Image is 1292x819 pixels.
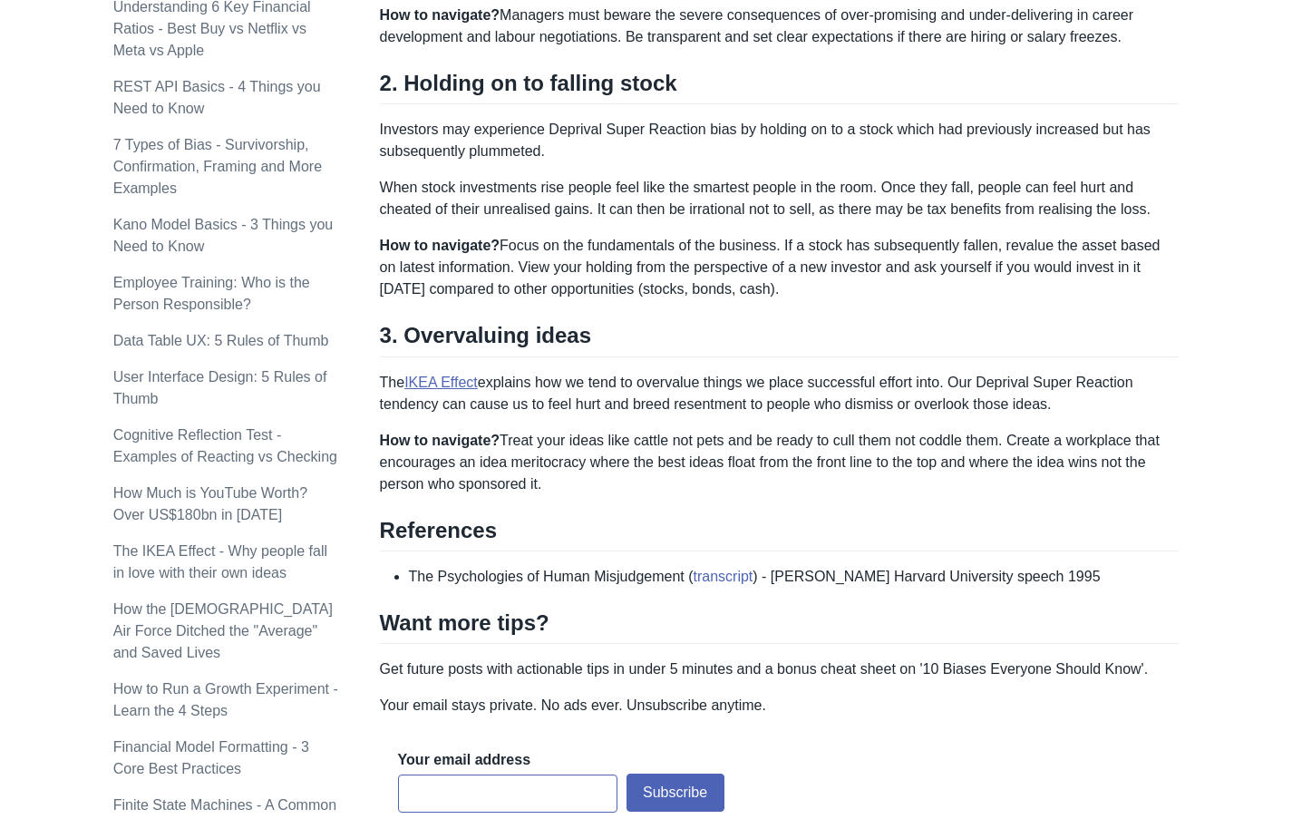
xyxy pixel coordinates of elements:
h2: 3. Overvaluing ideas [380,322,1180,356]
strong: How to navigate? [380,238,500,253]
p: Managers must beware the severe consequences of over-promising and under-delivering in career dev... [380,5,1180,48]
a: Cognitive Reflection Test - Examples of Reacting vs Checking [113,427,337,464]
a: Financial Model Formatting - 3 Core Best Practices [113,739,309,776]
p: Your email stays private. No ads ever. Unsubscribe anytime. [380,695,1180,717]
strong: How to navigate? [380,7,500,23]
a: 7 Types of Bias - Survivorship, Confirmation, Framing and More Examples [113,137,322,196]
label: Your email address [398,750,530,770]
a: How the [DEMOGRAPHIC_DATA] Air Force Ditched the "Average" and Saved Lives [113,601,333,660]
p: When stock investments rise people feel like the smartest people in the room. Once they fall, peo... [380,177,1180,220]
p: The explains how we tend to overvalue things we place successful effort into. Our Deprival Super ... [380,372,1180,415]
h2: 2. Holding on to falling stock [380,70,1180,104]
a: Kano Model Basics - 3 Things you Need to Know [113,217,334,254]
a: IKEA Effect [404,375,478,390]
a: How Much is YouTube Worth? Over US$180bn in [DATE] [113,485,307,522]
li: The Psychologies of Human Misjudgement ( ) - [PERSON_NAME] Harvard University speech 1995 [409,566,1180,588]
h2: References [380,517,1180,551]
p: Focus on the fundamentals of the business. If a stock has subsequently fallen, revalue the asset ... [380,235,1180,300]
h2: Want more tips? [380,609,1180,644]
p: Treat your ideas like cattle not pets and be ready to cull them not coddle them. Create a workpla... [380,430,1180,495]
button: Subscribe [627,774,724,812]
a: The IKEA Effect - Why people fall in love with their own ideas [113,543,327,580]
strong: How to navigate? [380,433,500,448]
a: User Interface Design: 5 Rules of Thumb [113,369,327,406]
a: How to Run a Growth Experiment - Learn the 4 Steps [113,681,338,718]
a: Employee Training: Who is the Person Responsible? [113,275,310,312]
a: transcript [694,569,753,584]
p: Get future posts with actionable tips in under 5 minutes and a bonus cheat sheet on '10 Biases Ev... [380,658,1180,680]
a: Data Table UX: 5 Rules of Thumb [113,333,329,348]
p: Investors may experience Deprival Super Reaction bias by holding on to a stock which had previous... [380,119,1180,162]
a: REST API Basics - 4 Things you Need to Know [113,79,321,116]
